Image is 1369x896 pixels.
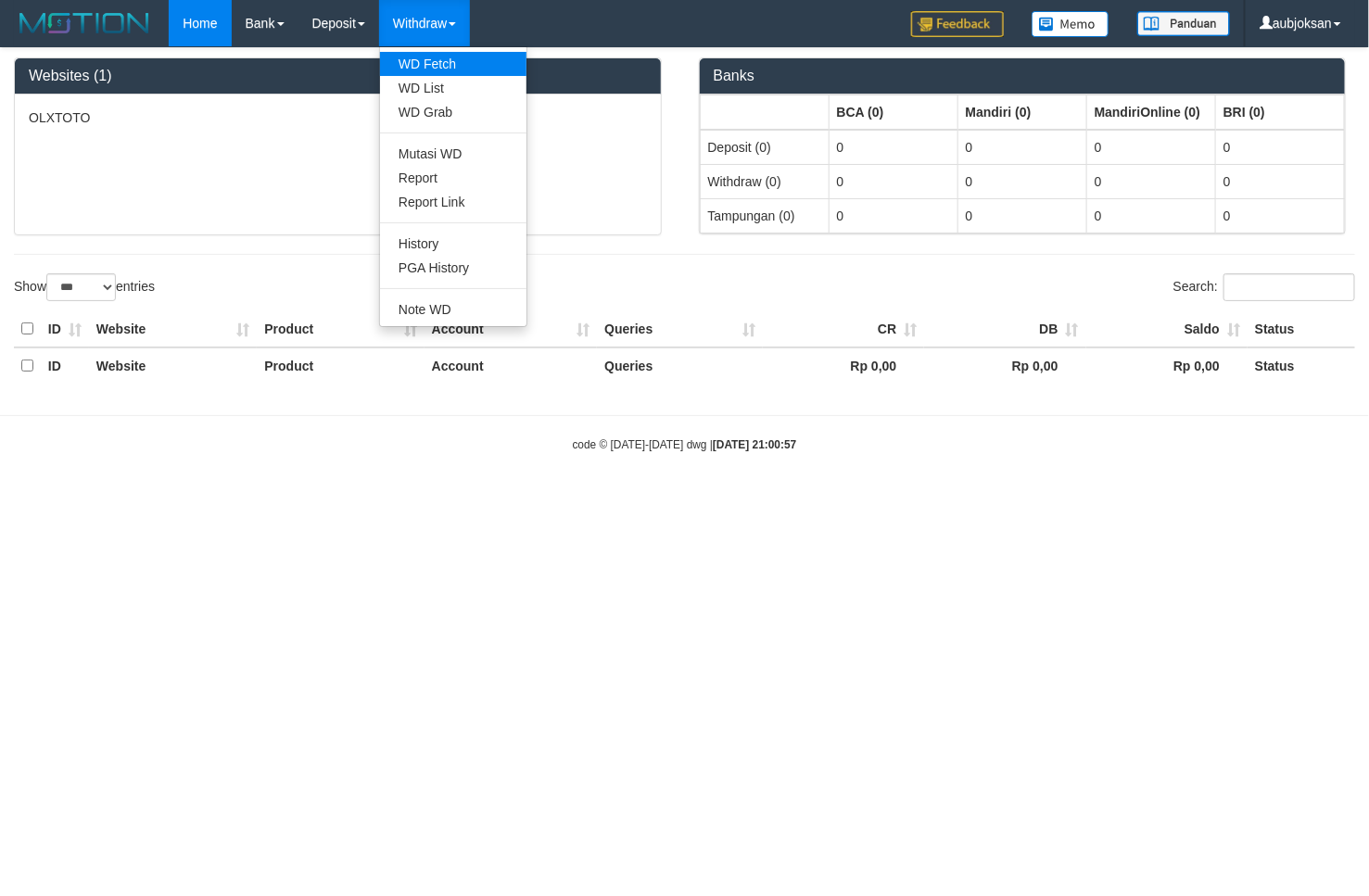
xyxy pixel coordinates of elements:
[714,68,1332,84] h3: Banks
[911,11,1004,37] img: Feedback.jpg
[924,311,1085,347] th: DB
[763,311,924,347] th: CR
[1086,95,1215,130] th: Group: activate to sort column ascending
[29,68,647,84] h3: Websites (1)
[957,164,1086,198] td: 0
[700,130,829,165] td: Deposit (0)
[380,142,526,166] a: Mutasi WD
[1086,311,1248,347] th: Saldo
[829,164,957,198] td: 0
[14,9,155,37] img: MOTION_logo.png
[380,256,526,280] a: PGA History
[425,347,598,384] th: Account
[957,130,1086,165] td: 0
[713,438,796,451] strong: [DATE] 21:00:57
[89,347,257,384] th: Website
[380,76,526,100] a: WD List
[1137,11,1230,36] img: panduan.png
[380,232,526,256] a: History
[700,164,829,198] td: Withdraw (0)
[380,190,526,214] a: Report Link
[1086,198,1215,233] td: 0
[380,52,526,76] a: WD Fetch
[380,100,526,124] a: WD Grab
[700,198,829,233] td: Tampungan (0)
[597,311,763,347] th: Queries
[1032,11,1109,37] img: Button%20Memo.svg
[14,273,155,301] label: Show entries
[257,311,424,347] th: Product
[46,273,116,301] select: Showentries
[1248,347,1355,384] th: Status
[29,108,647,127] p: OLXTOTO
[425,311,598,347] th: Account
[1215,198,1344,233] td: 0
[829,198,957,233] td: 0
[763,347,924,384] th: Rp 0,00
[89,311,257,347] th: Website
[924,347,1085,384] th: Rp 0,00
[1173,273,1355,301] label: Search:
[573,438,797,451] small: code © [DATE]-[DATE] dwg |
[957,95,1086,130] th: Group: activate to sort column ascending
[380,166,526,190] a: Report
[41,347,89,384] th: ID
[1215,95,1344,130] th: Group: activate to sort column ascending
[380,297,526,322] a: Note WD
[1215,164,1344,198] td: 0
[1086,164,1215,198] td: 0
[829,130,957,165] td: 0
[597,347,763,384] th: Queries
[1215,130,1344,165] td: 0
[700,95,829,130] th: Group: activate to sort column ascending
[257,347,424,384] th: Product
[1248,311,1355,347] th: Status
[957,198,1086,233] td: 0
[41,311,89,347] th: ID
[829,95,957,130] th: Group: activate to sort column ascending
[1086,347,1248,384] th: Rp 0,00
[1223,273,1355,301] input: Search:
[1086,130,1215,165] td: 0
